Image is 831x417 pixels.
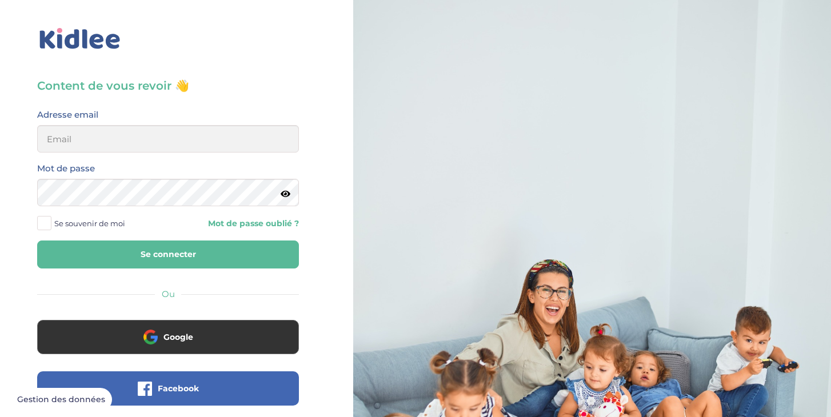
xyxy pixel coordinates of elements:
a: Facebook [37,391,299,402]
button: Gestion des données [10,388,112,412]
a: Google [37,339,299,350]
span: Gestion des données [17,395,105,405]
img: facebook.png [138,382,152,396]
button: Se connecter [37,240,299,268]
button: Facebook [37,371,299,406]
button: Google [37,320,299,354]
span: Google [163,331,193,343]
label: Mot de passe [37,161,95,176]
a: Mot de passe oublié ? [177,218,299,229]
span: Facebook [158,383,199,394]
input: Email [37,125,299,153]
img: google.png [143,330,158,344]
span: Ou [162,288,175,299]
label: Adresse email [37,107,98,122]
img: logo_kidlee_bleu [37,26,123,52]
span: Se souvenir de moi [54,216,125,231]
h3: Content de vous revoir 👋 [37,78,299,94]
